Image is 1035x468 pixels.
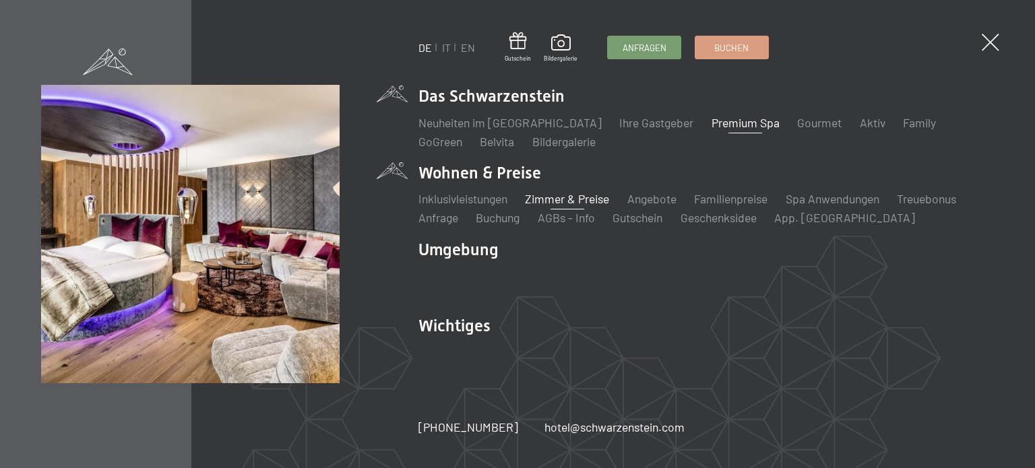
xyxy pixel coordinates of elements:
[532,134,596,149] a: Bildergalerie
[714,42,749,54] span: Buchen
[544,55,577,63] span: Bildergalerie
[544,419,685,436] a: hotel@schwarzenstein.com
[712,115,780,130] a: Premium Spa
[418,191,507,206] a: Inklusivleistungen
[860,115,885,130] a: Aktiv
[544,34,577,63] a: Bildergalerie
[897,191,956,206] a: Treuebonus
[623,42,666,54] span: Anfragen
[418,115,602,130] a: Neuheiten im [GEOGRAPHIC_DATA]
[476,210,520,225] a: Buchung
[461,41,475,54] a: EN
[681,210,757,225] a: Geschenksidee
[505,32,531,63] a: Gutschein
[418,420,518,434] span: [PHONE_NUMBER]
[442,41,451,54] a: IT
[525,191,609,206] a: Zimmer & Preise
[786,191,879,206] a: Spa Anwendungen
[619,115,693,130] a: Ihre Gastgeber
[505,55,531,63] span: Gutschein
[418,419,518,436] a: [PHONE_NUMBER]
[480,134,514,149] a: Belvita
[418,41,432,54] a: DE
[903,115,936,130] a: Family
[695,36,768,59] a: Buchen
[613,210,662,225] a: Gutschein
[797,115,842,130] a: Gourmet
[418,210,458,225] a: Anfrage
[608,36,681,59] a: Anfragen
[627,191,677,206] a: Angebote
[694,191,767,206] a: Familienpreise
[538,210,595,225] a: AGBs - Info
[418,134,462,149] a: GoGreen
[774,210,915,225] a: App. [GEOGRAPHIC_DATA]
